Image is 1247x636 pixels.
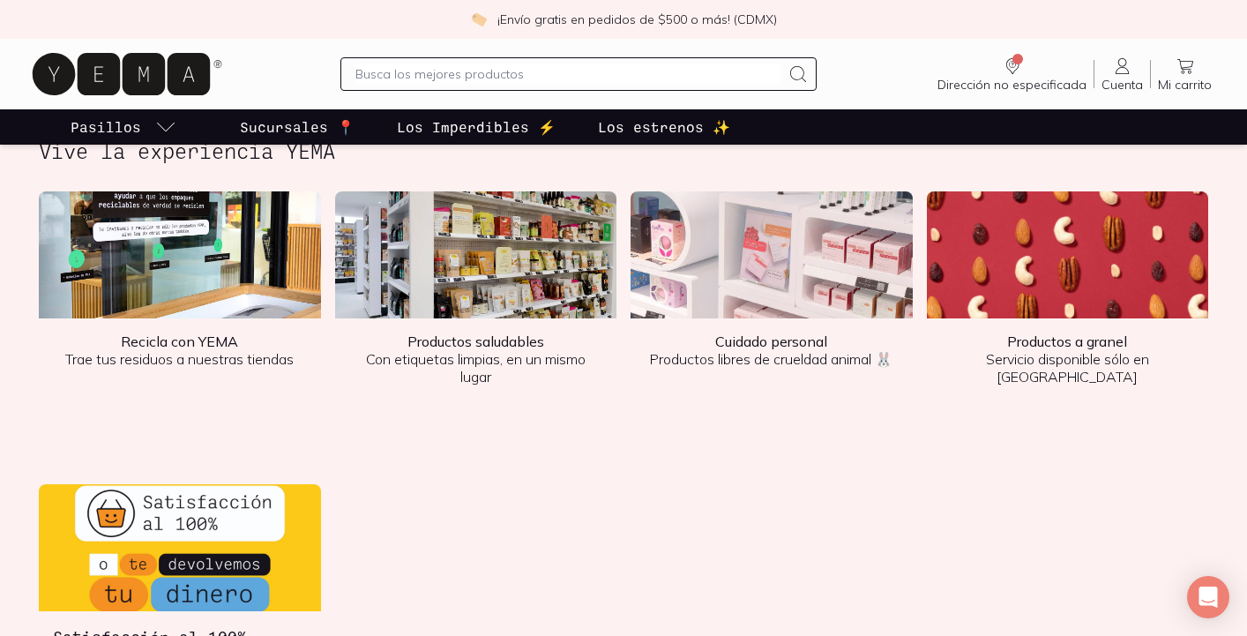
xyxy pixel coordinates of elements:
[393,109,559,145] a: Los Imperdibles ⚡️
[598,116,730,138] p: Los estrenos ✨
[497,11,777,28] p: ¡Envío gratis en pedidos de $500 o más! (CDMX)
[53,333,307,368] p: Trae tus residuos a nuestras tiendas
[1094,56,1150,93] a: Cuenta
[240,116,355,138] p: Sucursales 📍
[407,333,544,350] b: Productos saludables
[941,333,1195,385] p: Servicio disponible sólo en [GEOGRAPHIC_DATA]
[71,116,141,138] p: Pasillos
[349,333,603,385] p: Con etiquetas limpias, en un mismo lugar
[715,333,827,350] b: Cuidado personal
[937,77,1086,93] span: Dirección no especificada
[1151,56,1219,93] a: Mi carrito
[67,109,180,145] a: pasillo-todos-link
[1158,77,1212,93] span: Mi carrito
[1101,77,1143,93] span: Cuenta
[39,484,321,611] img: Satisfacción al 100%
[930,56,1094,93] a: Dirección no especificada
[594,109,734,145] a: Los estrenos ✨
[121,333,238,350] b: Recicla con YEMA
[645,333,899,368] p: Productos libres de crueldad animal 🐰
[1187,576,1229,618] div: Open Intercom Messenger
[39,139,335,162] h2: Vive la experiencia YEMA
[355,64,780,85] input: Busca los mejores productos
[236,109,358,145] a: Sucursales 📍
[397,116,556,138] p: Los Imperdibles ⚡️
[471,11,487,27] img: check
[1007,333,1127,350] b: Productos a granel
